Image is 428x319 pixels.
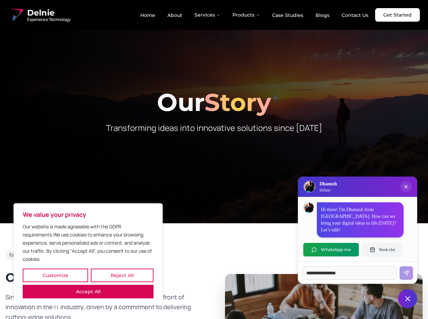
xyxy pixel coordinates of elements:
img: Delnie Logo [304,181,315,192]
button: WhatsApp me [303,243,359,256]
span: Experience Technology [27,17,70,22]
p: We value your privacy [23,210,154,219]
button: Book slot [362,243,403,256]
a: Contact Us [336,9,374,21]
a: Blogs [310,9,335,21]
button: Services [189,8,226,22]
img: Delnie Logo [8,7,24,23]
button: Close chat [398,289,417,308]
button: Products [227,8,265,22]
button: Reject All [91,269,154,282]
h2: Our Journey [5,271,203,284]
a: About [162,9,188,21]
a: Get Started [375,8,420,22]
p: Hi there! I'm Dhanush from [GEOGRAPHIC_DATA]. How can we bring your digital ideas to life [DATE]?... [321,206,400,233]
button: Close chat popup [400,181,412,192]
nav: Main [135,8,374,22]
p: Delnie [320,187,337,193]
p: Transforming ideas into innovative solutions since [DATE] [84,122,344,133]
h1: Our [5,90,423,114]
p: Our website is made agreeable with the GDPR requirements.We use cookies to enhance your browsing ... [23,223,154,263]
a: Home [135,9,161,21]
a: Delnie Logo Full [8,7,70,23]
span: Est. 2017 [9,252,26,258]
span: Delnie [27,7,70,18]
button: Customize [23,269,88,282]
button: Accept All [23,285,154,298]
h3: Dhanush [320,181,337,187]
span: Story [204,87,271,117]
a: Case Studies [267,9,309,21]
img: Dhanush [304,203,314,213]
